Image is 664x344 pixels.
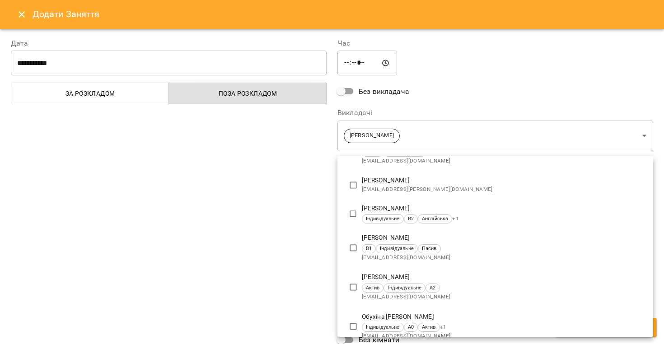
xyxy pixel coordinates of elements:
[362,204,646,213] p: [PERSON_NAME]
[418,215,452,223] span: Англійська
[362,273,646,282] p: [PERSON_NAME]
[362,293,646,302] span: [EMAIL_ADDRESS][DOMAIN_NAME]
[362,215,403,223] span: Індивідуальне
[362,324,403,331] span: Індивідуальне
[362,233,646,242] p: [PERSON_NAME]
[362,185,646,194] span: [EMAIL_ADDRESS][PERSON_NAME][DOMAIN_NAME]
[452,214,459,223] span: + 1
[362,284,383,292] span: Актив
[384,284,425,292] span: Індивідуальне
[362,157,646,166] span: [EMAIL_ADDRESS][DOMAIN_NAME]
[362,332,646,341] span: [EMAIL_ADDRESS][DOMAIN_NAME]
[362,245,375,253] span: В1
[362,253,646,262] span: [EMAIL_ADDRESS][DOMAIN_NAME]
[376,245,417,253] span: Індивідуальне
[418,324,440,331] span: Актив
[426,284,439,292] span: А2
[440,323,447,332] span: + 1
[418,245,440,253] span: Пасив
[404,215,417,223] span: В2
[362,312,646,321] p: Обухіна [PERSON_NAME]
[362,176,646,185] p: [PERSON_NAME]
[404,324,417,331] span: А0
